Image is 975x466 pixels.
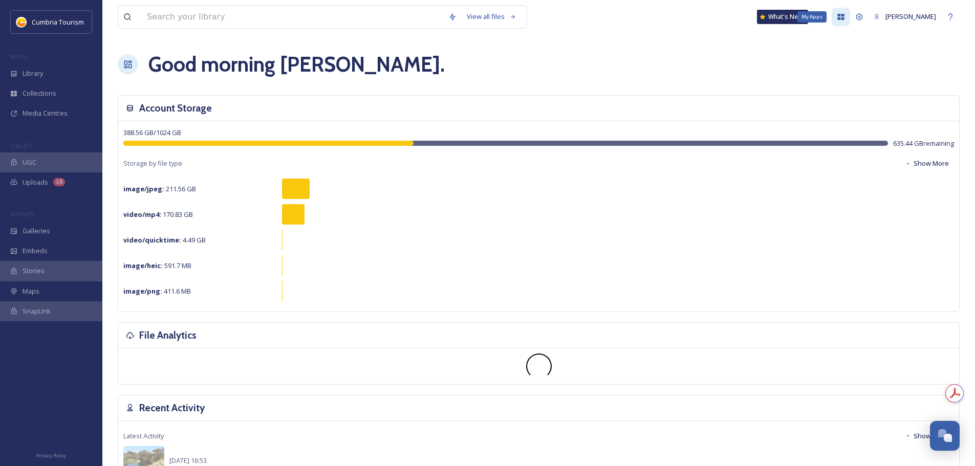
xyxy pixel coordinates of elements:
[123,431,164,441] span: Latest Activity
[142,6,443,28] input: Search your library
[10,53,28,60] span: MEDIA
[893,139,954,148] span: 635.44 GB remaining
[123,235,181,245] strong: video/quicktime :
[123,286,162,296] strong: image/png :
[148,49,445,80] h1: Good morning [PERSON_NAME] .
[900,153,954,173] button: Show More
[32,17,84,27] span: Cumbria Tourism
[23,88,56,98] span: Collections
[36,452,66,459] span: Privacy Policy
[23,246,48,256] span: Embeds
[123,128,181,137] span: 388.56 GB / 1024 GB
[123,286,191,296] span: 411.6 MB
[23,226,50,236] span: Galleries
[930,421,960,451] button: Open Chat
[123,261,191,270] span: 591.7 MB
[832,8,850,26] a: My Apps
[139,101,212,116] h3: Account Storage
[10,142,32,149] span: COLLECT
[123,210,193,219] span: 170.83 GB
[123,210,161,219] strong: video/mp4 :
[139,328,197,343] h3: File Analytics
[23,306,51,316] span: SnapLink
[123,159,182,168] span: Storage by file type
[139,401,205,415] h3: Recent Activity
[36,449,66,461] a: Privacy Policy
[23,177,48,187] span: Uploads
[123,184,196,193] span: 211.56 GB
[123,184,164,193] strong: image/jpeg :
[23,266,45,276] span: Stories
[885,12,936,21] span: [PERSON_NAME]
[757,10,808,24] a: What's New
[123,261,163,270] strong: image/heic :
[16,17,27,27] img: images.jpg
[23,158,36,167] span: UGC
[869,7,941,27] a: [PERSON_NAME]
[123,235,206,245] span: 4.49 GB
[169,456,207,465] span: [DATE] 16:53
[10,210,34,218] span: WIDGETS
[462,7,522,27] a: View all files
[23,69,43,78] span: Library
[900,426,954,446] button: Show More
[53,178,65,186] div: 18
[23,286,39,296] span: Maps
[23,108,68,118] span: Media Centres
[797,11,827,23] div: My Apps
